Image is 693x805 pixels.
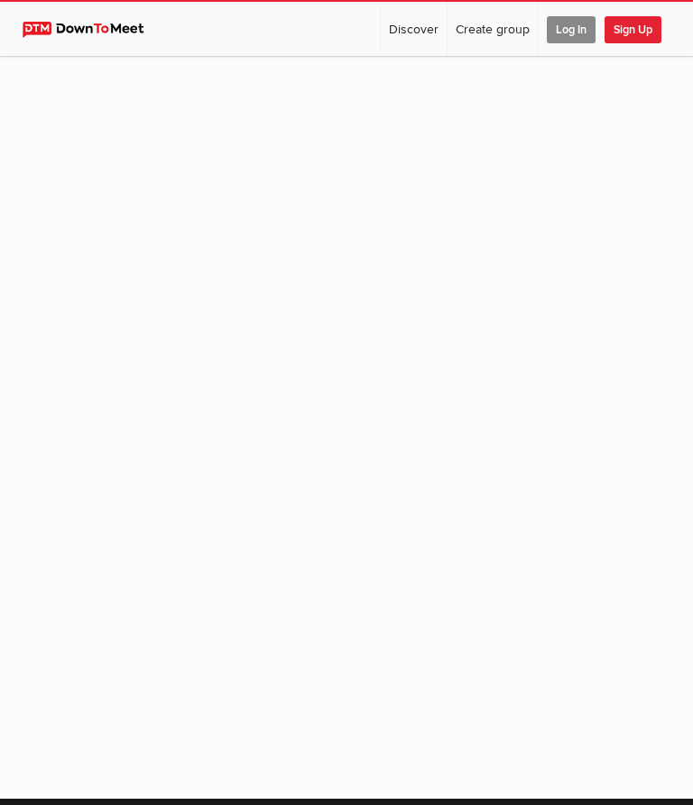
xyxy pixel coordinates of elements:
[23,22,161,38] img: DownToMeet
[547,16,596,43] span: Log In
[605,16,661,43] span: Sign Up
[605,2,670,56] a: Sign Up
[539,2,604,56] a: Log In
[381,2,447,56] a: Discover
[448,2,538,56] a: Create group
